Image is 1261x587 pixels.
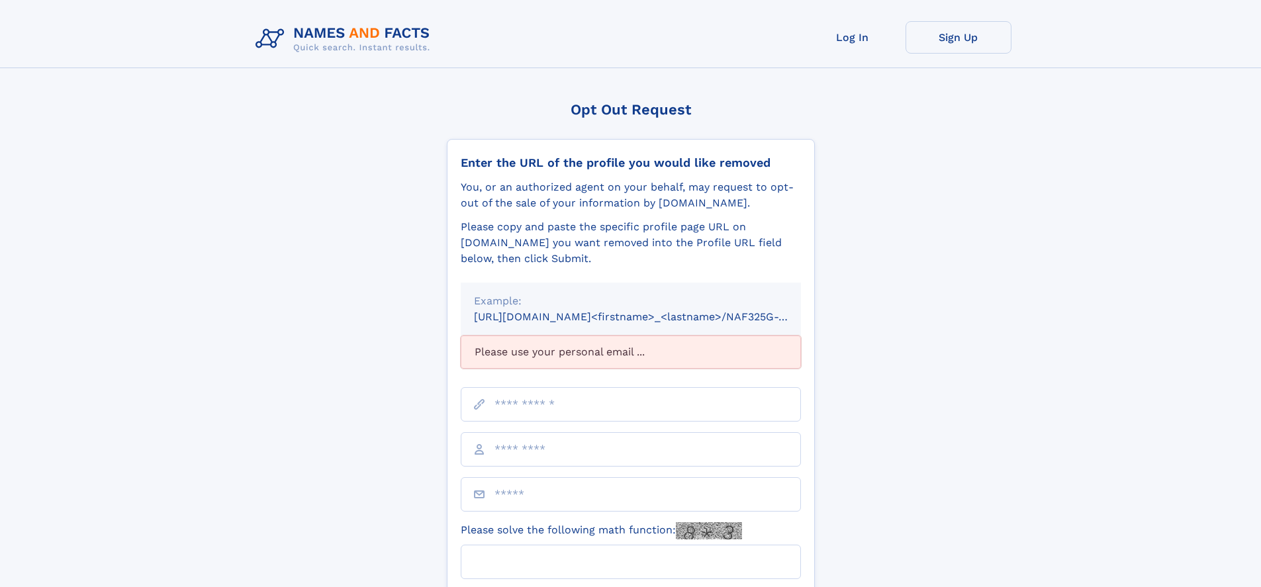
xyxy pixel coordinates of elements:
div: You, or an authorized agent on your behalf, may request to opt-out of the sale of your informatio... [461,179,801,211]
a: Sign Up [906,21,1011,54]
label: Please solve the following math function: [461,522,742,539]
div: Please use your personal email ... [461,336,801,369]
div: Please copy and paste the specific profile page URL on [DOMAIN_NAME] you want removed into the Pr... [461,219,801,267]
a: Log In [800,21,906,54]
small: [URL][DOMAIN_NAME]<firstname>_<lastname>/NAF325G-xxxxxxxx [474,310,826,323]
img: Logo Names and Facts [250,21,441,57]
div: Enter the URL of the profile you would like removed [461,156,801,170]
div: Example: [474,293,788,309]
div: Opt Out Request [447,101,815,118]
